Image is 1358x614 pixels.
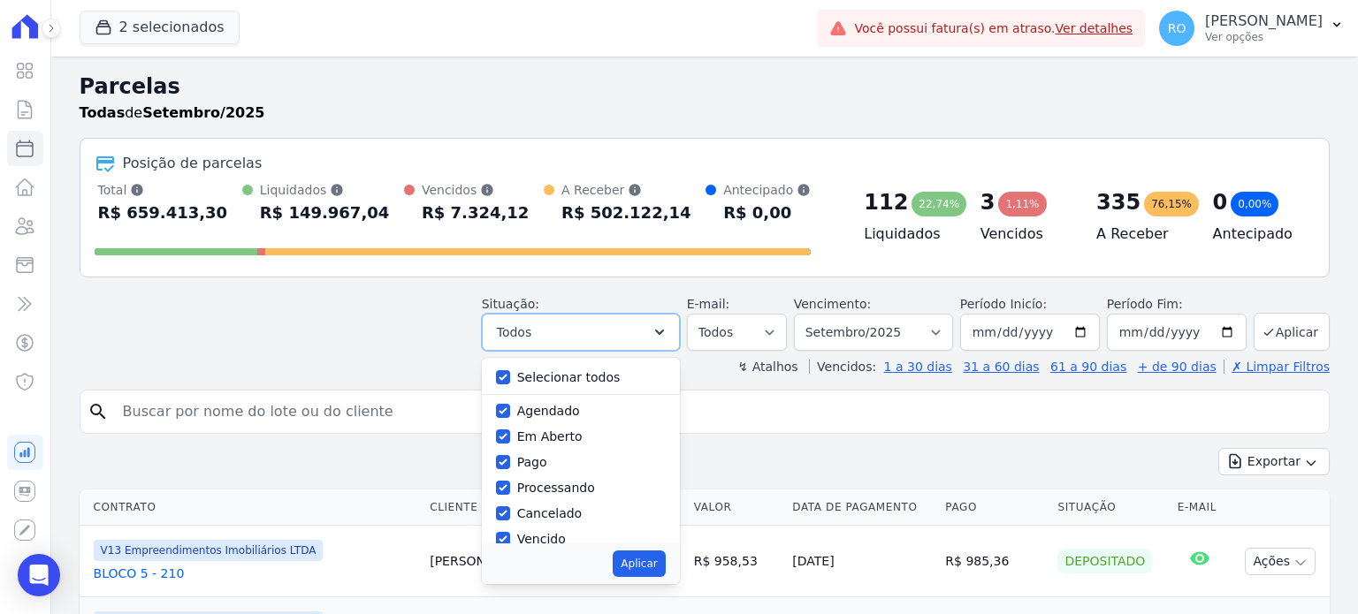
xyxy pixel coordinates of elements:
[422,199,529,227] div: R$ 7.324,12
[998,192,1046,216] div: 1,11%
[517,506,582,520] label: Cancelado
[80,71,1330,102] h2: Parcelas
[809,360,876,374] label: Vencidos:
[517,532,566,546] label: Vencido
[517,481,595,495] label: Processando
[142,104,264,121] strong: Setembro/2025
[687,297,730,311] label: E-mail:
[854,19,1133,38] span: Você possui fatura(s) em atraso.
[1057,549,1152,573] div: Depositado
[517,455,547,469] label: Pago
[561,181,691,199] div: A Receber
[112,394,1322,429] input: Buscar por nome do lote ou do cliente
[1107,295,1247,314] label: Período Fim:
[80,102,265,124] p: de
[1144,192,1199,216] div: 76,15%
[517,370,621,384] label: Selecionar todos
[1231,192,1278,216] div: 0,00%
[561,199,691,227] div: R$ 502.122,14
[482,297,539,311] label: Situação:
[912,192,966,216] div: 22,74%
[1050,360,1126,374] a: 61 a 90 dias
[80,104,126,121] strong: Todas
[864,188,908,216] div: 112
[1245,548,1316,575] button: Ações
[94,540,324,561] span: V13 Empreendimentos Imobiliários LTDA
[1213,224,1301,245] h4: Antecipado
[422,181,529,199] div: Vencidos
[1096,224,1184,245] h4: A Receber
[497,322,531,343] span: Todos
[687,526,786,597] td: R$ 958,53
[80,11,240,44] button: 2 selecionados
[98,199,228,227] div: R$ 659.413,30
[1205,30,1323,44] p: Ver opções
[18,554,60,596] div: Open Intercom Messenger
[98,181,228,199] div: Total
[423,489,587,526] th: Cliente
[1218,448,1330,475] button: Exportar
[1224,360,1330,374] a: ✗ Limpar Filtros
[80,489,423,526] th: Contrato
[938,526,1050,597] td: R$ 985,36
[1254,313,1330,351] button: Aplicar
[88,401,109,422] i: search
[1145,4,1358,53] button: RO [PERSON_NAME] Ver opções
[260,199,390,227] div: R$ 149.967,04
[123,153,263,174] div: Posição de parcelas
[260,181,390,199] div: Liquidados
[963,360,1039,374] a: 31 a 60 dias
[1096,188,1141,216] div: 335
[1168,22,1186,34] span: RO
[613,550,665,577] button: Aplicar
[1050,489,1170,526] th: Situação
[1138,360,1217,374] a: + de 90 dias
[1171,489,1229,526] th: E-mail
[517,404,580,418] label: Agendado
[1205,12,1323,30] p: [PERSON_NAME]
[723,199,811,227] div: R$ 0,00
[482,314,680,351] button: Todos
[737,360,797,374] label: ↯ Atalhos
[517,429,583,443] label: Em Aberto
[864,224,951,245] h4: Liquidados
[1056,21,1133,35] a: Ver detalhes
[423,526,587,597] td: [PERSON_NAME]
[884,360,952,374] a: 1 a 30 dias
[960,297,1047,311] label: Período Inicío:
[723,181,811,199] div: Antecipado
[785,526,938,597] td: [DATE]
[980,188,996,216] div: 3
[785,489,938,526] th: Data de Pagamento
[687,489,786,526] th: Valor
[938,489,1050,526] th: Pago
[980,224,1068,245] h4: Vencidos
[1213,188,1228,216] div: 0
[94,565,416,582] a: BLOCO 5 - 210
[794,297,871,311] label: Vencimento:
